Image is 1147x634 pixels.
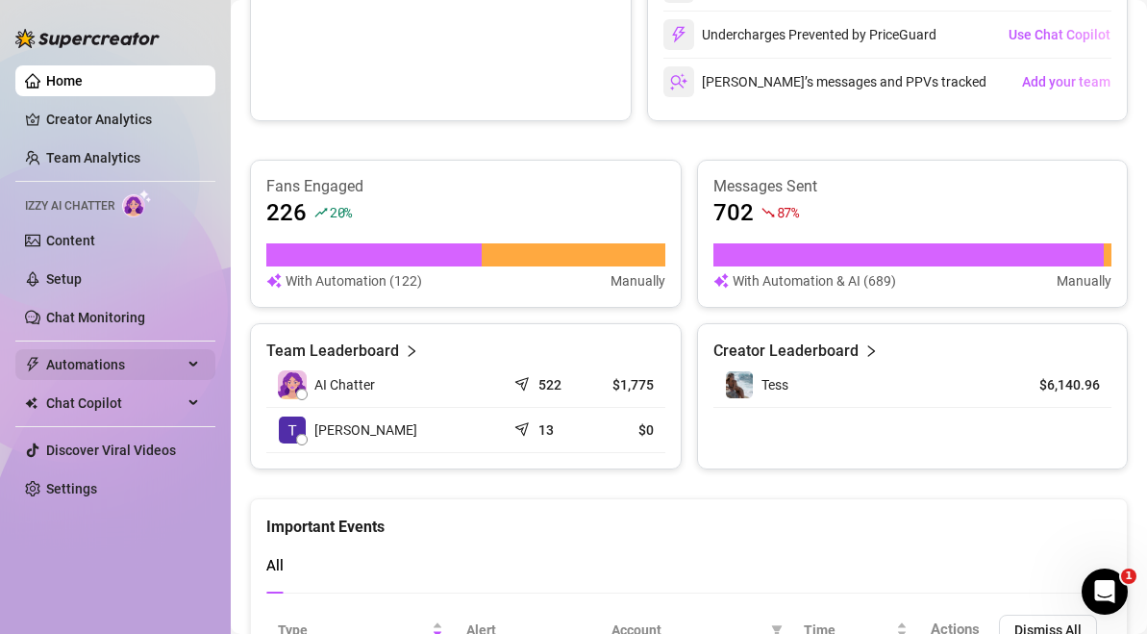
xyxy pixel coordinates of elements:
a: Setup [46,271,82,287]
span: Add your team [1022,74,1110,89]
img: svg%3e [670,26,687,43]
img: Tess Homann [279,417,306,444]
article: Team Leaderboard [266,340,399,363]
a: Home [46,73,83,89]
article: 226 [266,197,307,228]
a: Discover Viral Videos [46,443,176,458]
article: Fans Engaged [266,176,665,197]
a: Settings [46,481,97,496]
img: AI Chatter [122,190,152,217]
a: Team Analytics [46,150,140,165]
span: Izzy AI Chatter [25,197,114,216]
article: With Automation (122) [286,270,422,292]
article: $6,140.96 [1012,375,1100,394]
article: Manually [611,270,665,292]
a: Chat Monitoring [46,310,145,325]
article: $1,775 [597,375,654,394]
img: Tess [726,371,753,398]
span: right [864,340,878,363]
span: All [266,557,284,574]
article: 702 [713,197,754,228]
div: Undercharges Prevented by PriceGuard [663,19,936,50]
span: Use Chat Copilot [1009,27,1110,42]
span: 87 % [777,203,799,221]
div: [PERSON_NAME]’s messages and PPVs tracked [663,66,986,97]
article: 13 [538,420,554,440]
div: Important Events [266,499,1111,539]
span: Automations [46,349,183,380]
img: svg%3e [670,73,687,90]
iframe: Intercom live chat [1082,569,1128,615]
article: Creator Leaderboard [713,340,859,363]
span: [PERSON_NAME] [314,419,417,441]
article: $0 [597,420,654,440]
img: svg%3e [266,270,282,292]
span: 20 % [330,203,352,221]
article: Messages Sent [713,176,1112,197]
img: Chat Copilot [25,396,37,410]
span: AI Chatter [314,374,375,395]
span: thunderbolt [25,357,40,372]
button: Add your team [1021,66,1111,97]
span: Tess [761,377,788,393]
article: With Automation & AI (689) [733,270,896,292]
a: Content [46,233,95,248]
img: izzy-ai-chatter-avatar-DDCN_rTZ.svg [278,370,307,399]
img: logo-BBDzfeDw.svg [15,29,160,48]
span: right [405,340,418,363]
span: rise [314,206,328,219]
span: 1 [1121,569,1136,584]
article: Manually [1057,270,1111,292]
span: fall [761,206,775,219]
span: Chat Copilot [46,388,183,418]
button: Use Chat Copilot [1008,19,1111,50]
span: send [514,372,534,392]
img: svg%3e [713,270,729,292]
article: 522 [538,375,561,394]
span: send [514,418,534,437]
a: Creator Analytics [46,104,200,135]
